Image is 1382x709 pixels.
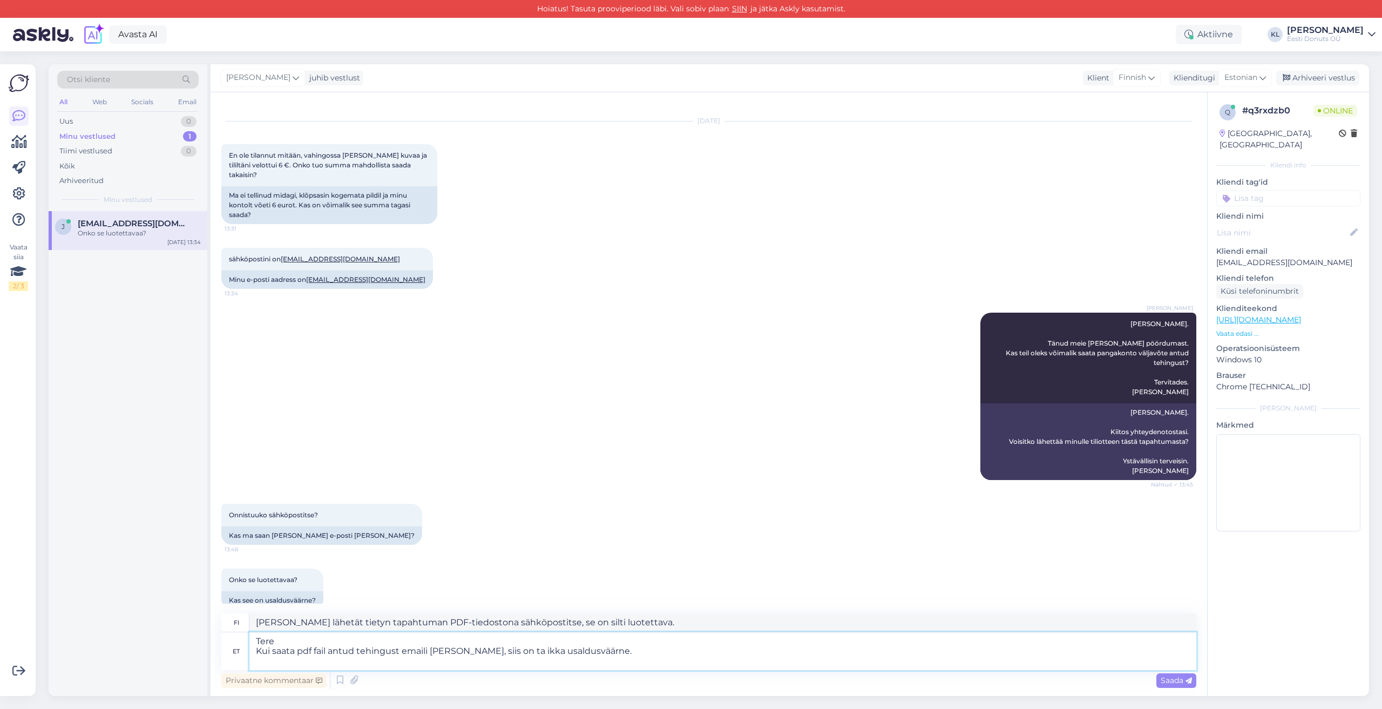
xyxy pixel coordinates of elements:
p: Kliendi email [1216,246,1360,257]
div: Aktiivne [1176,25,1242,44]
div: KL [1268,27,1283,42]
span: En ole tilannut mitään, vahingossa [PERSON_NAME] kuvaa ja tililtäni velottui 6 €. Onko tuo summa ... [229,151,429,179]
div: juhib vestlust [305,72,360,84]
div: Klient [1083,72,1109,84]
div: Kas ma saan [PERSON_NAME] e-posti [PERSON_NAME]? [221,526,422,545]
div: Kõik [59,161,75,172]
div: Arhiveeri vestlus [1276,71,1359,85]
div: [DATE] 13:34 [167,238,201,246]
a: SIIN [729,4,750,13]
p: Chrome [TECHNICAL_ID] [1216,381,1360,393]
p: Brauser [1216,370,1360,381]
p: Klienditeekond [1216,303,1360,314]
span: Minu vestlused [104,195,152,205]
span: [PERSON_NAME] [1147,304,1193,312]
div: Kas see on usaldusväärne? [221,591,323,610]
div: 1 [183,131,197,142]
span: Saada [1161,676,1192,685]
span: Online [1313,105,1357,117]
div: [PERSON_NAME] [1216,403,1360,413]
span: Onko se luotettavaa? [229,576,297,584]
a: Avasta AI [109,25,167,44]
a: [EMAIL_ADDRESS][DOMAIN_NAME] [281,255,400,263]
div: [PERSON_NAME] [1287,26,1364,35]
div: Uus [59,116,73,127]
a: [EMAIL_ADDRESS][DOMAIN_NAME] [306,275,425,283]
p: Vaata edasi ... [1216,329,1360,339]
div: et [233,642,240,660]
span: Onnistuuko sähköpostitse? [229,511,318,519]
img: explore-ai [82,23,105,46]
div: [DATE] [221,116,1196,126]
div: All [57,95,70,109]
div: 2 / 3 [9,281,28,291]
div: Socials [129,95,155,109]
p: Operatsioonisüsteem [1216,343,1360,354]
a: [PERSON_NAME]Eesti Donuts OÜ [1287,26,1376,43]
div: Tiimi vestlused [59,146,112,157]
div: Onko se luotettavaa? [78,228,201,238]
span: jani.petteri.raty@gmail.com [78,219,190,228]
span: [PERSON_NAME] [226,72,290,84]
a: [URL][DOMAIN_NAME] [1216,315,1301,325]
textarea: [PERSON_NAME] lähetät tietyn tapahtuman PDF-tiedostona sähköpostitse, se on silti luotettava. [249,613,1196,632]
p: Kliendi nimi [1216,211,1360,222]
div: Email [176,95,199,109]
div: [PERSON_NAME]. Kiitos yhteydenotostasi. Voisitko lähettää minulle tiliotteen tästä tapahtumasta? ... [980,403,1196,480]
p: Windows 10 [1216,354,1360,366]
span: Otsi kliente [67,74,110,85]
span: 13:31 [225,225,265,233]
div: Eesti Donuts OÜ [1287,35,1364,43]
div: Privaatne kommentaar [221,673,327,688]
p: [EMAIL_ADDRESS][DOMAIN_NAME] [1216,257,1360,268]
input: Lisa tag [1216,190,1360,206]
div: # q3rxdzb0 [1242,104,1313,117]
div: Minu e-posti aadress on [221,271,433,289]
div: Küsi telefoninumbrit [1216,284,1303,299]
div: Web [90,95,109,109]
img: Askly Logo [9,73,29,93]
p: Kliendi tag'id [1216,177,1360,188]
span: j [62,222,65,231]
textarea: Te Kui saata pdf fail antud tehingust emaili [PERSON_NAME], siis on ta ikka usaldusväärne. [249,632,1196,670]
span: 13:34 [225,289,265,298]
span: sähköpostini on [229,255,400,263]
input: Lisa nimi [1217,227,1348,239]
div: [GEOGRAPHIC_DATA], [GEOGRAPHIC_DATA] [1220,128,1339,151]
div: Ma ei tellinud midagi, klõpsasin kogemata pildil ja minu kontolt võeti 6 eurot. Kas on võimalik s... [221,186,437,224]
div: 0 [181,146,197,157]
p: Kliendi telefon [1216,273,1360,284]
div: Klienditugi [1169,72,1215,84]
span: Estonian [1224,72,1257,84]
span: Finnish [1119,72,1146,84]
span: Nähtud ✓ 13:45 [1151,481,1193,489]
div: fi [234,613,239,632]
span: 13:48 [225,545,265,553]
p: Märkmed [1216,420,1360,431]
div: Kliendi info [1216,160,1360,170]
div: 0 [181,116,197,127]
span: q [1225,108,1230,116]
div: Arhiveeritud [59,175,104,186]
div: Vaata siia [9,242,28,291]
div: Minu vestlused [59,131,116,142]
